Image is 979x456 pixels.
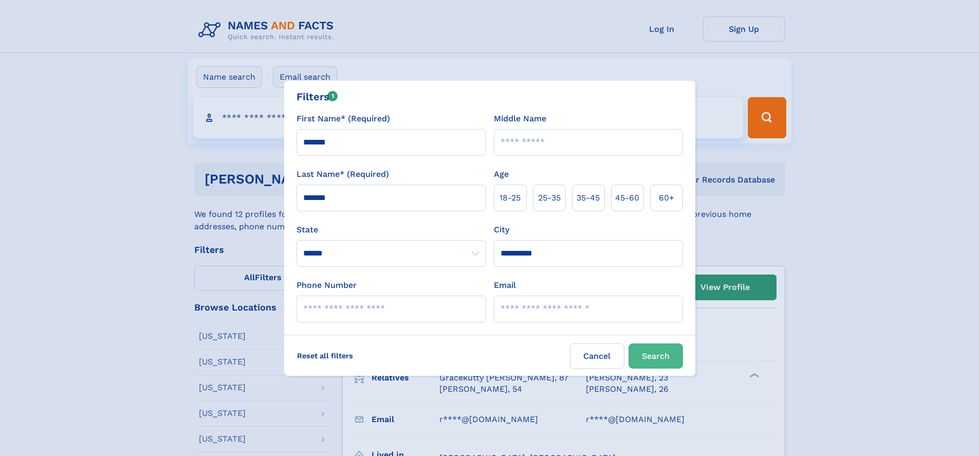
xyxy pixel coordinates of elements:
[297,113,390,125] label: First Name* (Required)
[629,343,683,369] button: Search
[290,343,360,368] label: Reset all filters
[500,192,521,204] span: 18‑25
[297,168,389,180] label: Last Name* (Required)
[297,224,486,236] label: State
[577,192,600,204] span: 35‑45
[615,192,639,204] span: 45‑60
[297,279,357,291] label: Phone Number
[538,192,561,204] span: 25‑35
[494,224,509,236] label: City
[570,343,624,369] label: Cancel
[494,279,516,291] label: Email
[494,168,509,180] label: Age
[297,89,338,104] div: Filters
[494,113,546,125] label: Middle Name
[659,192,674,204] span: 60+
